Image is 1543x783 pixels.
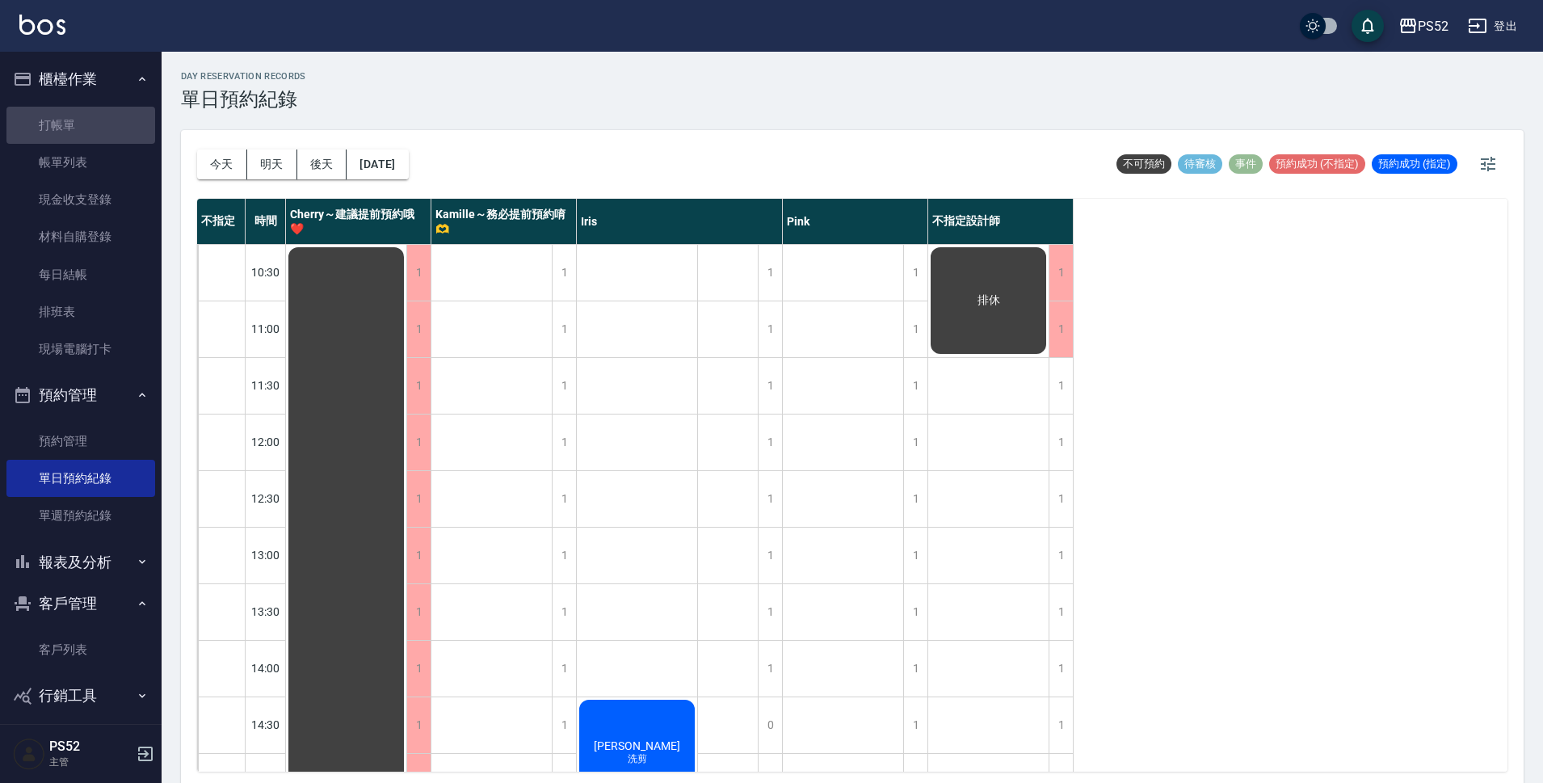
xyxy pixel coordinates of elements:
[246,583,286,640] div: 13:30
[903,697,927,753] div: 1
[758,301,782,357] div: 1
[406,245,431,301] div: 1
[903,358,927,414] div: 1
[552,471,576,527] div: 1
[1049,584,1073,640] div: 1
[1372,157,1457,171] span: 預約成功 (指定)
[552,528,576,583] div: 1
[903,584,927,640] div: 1
[6,218,155,255] a: 材料自購登錄
[903,415,927,470] div: 1
[49,755,132,769] p: 主管
[6,330,155,368] a: 現場電腦打卡
[552,358,576,414] div: 1
[197,199,246,244] div: 不指定
[552,584,576,640] div: 1
[6,181,155,218] a: 現金收支登錄
[758,584,782,640] div: 1
[406,301,431,357] div: 1
[19,15,65,35] img: Logo
[246,470,286,527] div: 12:30
[6,423,155,460] a: 預約管理
[6,497,155,534] a: 單週預約紀錄
[406,358,431,414] div: 1
[974,293,1003,308] span: 排休
[6,107,155,144] a: 打帳單
[181,71,306,82] h2: day Reservation records
[624,752,650,766] span: 洗剪
[406,641,431,697] div: 1
[552,697,576,753] div: 1
[1049,471,1073,527] div: 1
[1049,641,1073,697] div: 1
[6,374,155,416] button: 預約管理
[1269,157,1365,171] span: 預約成功 (不指定)
[6,256,155,293] a: 每日結帳
[758,697,782,753] div: 0
[903,641,927,697] div: 1
[406,697,431,753] div: 1
[1049,245,1073,301] div: 1
[6,144,155,181] a: 帳單列表
[903,528,927,583] div: 1
[246,244,286,301] div: 10:30
[406,471,431,527] div: 1
[6,460,155,497] a: 單日預約紀錄
[903,245,927,301] div: 1
[1178,157,1222,171] span: 待審核
[6,583,155,625] button: 客戶管理
[903,301,927,357] div: 1
[903,471,927,527] div: 1
[6,675,155,717] button: 行銷工具
[347,149,408,179] button: [DATE]
[246,640,286,697] div: 14:00
[577,199,783,244] div: Iris
[552,245,576,301] div: 1
[783,199,928,244] div: Pink
[928,199,1074,244] div: 不指定設計師
[246,414,286,470] div: 12:00
[552,641,576,697] div: 1
[552,301,576,357] div: 1
[758,358,782,414] div: 1
[1352,10,1384,42] button: save
[246,527,286,583] div: 13:00
[552,415,576,470] div: 1
[247,149,297,179] button: 明天
[758,471,782,527] div: 1
[1049,358,1073,414] div: 1
[758,415,782,470] div: 1
[1116,157,1171,171] span: 不可預約
[1049,415,1073,470] div: 1
[1461,11,1524,41] button: 登出
[6,293,155,330] a: 排班表
[406,415,431,470] div: 1
[758,528,782,583] div: 1
[246,199,286,244] div: 時間
[1392,10,1455,43] button: PS52
[246,357,286,414] div: 11:30
[246,697,286,753] div: 14:30
[591,739,683,752] span: [PERSON_NAME]
[406,528,431,583] div: 1
[297,149,347,179] button: 後天
[1049,697,1073,753] div: 1
[286,199,431,244] div: Cherry～建議提前預約哦❤️
[1049,528,1073,583] div: 1
[1418,16,1448,36] div: PS52
[13,738,45,770] img: Person
[246,301,286,357] div: 11:00
[181,88,306,111] h3: 單日預約紀錄
[49,739,132,755] h5: PS52
[758,641,782,697] div: 1
[6,631,155,668] a: 客戶列表
[1229,157,1263,171] span: 事件
[6,541,155,583] button: 報表及分析
[431,199,577,244] div: Kamille～務必提前預約唷🫶
[197,149,247,179] button: 今天
[6,58,155,100] button: 櫃檯作業
[1049,301,1073,357] div: 1
[406,584,431,640] div: 1
[758,245,782,301] div: 1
